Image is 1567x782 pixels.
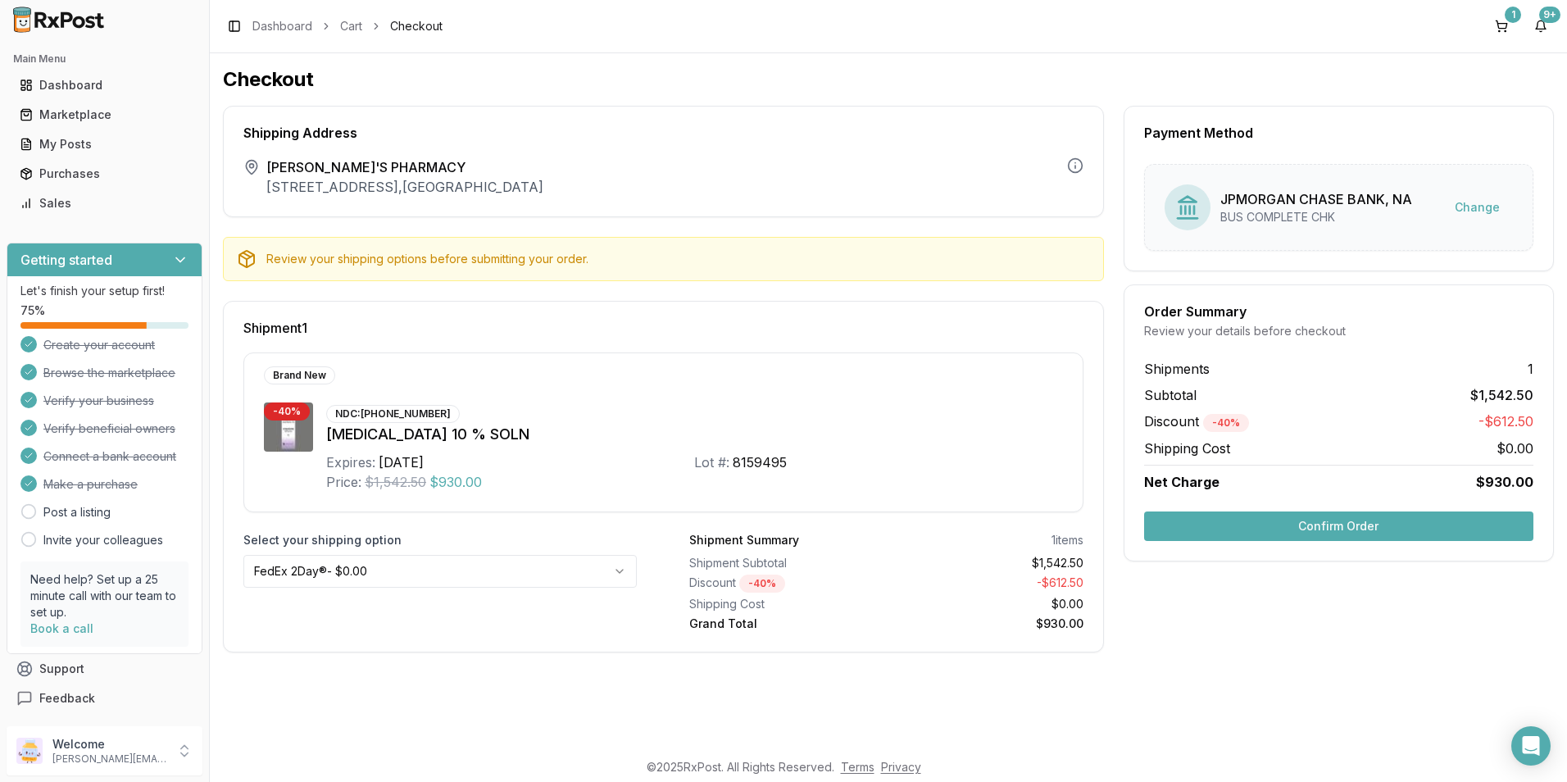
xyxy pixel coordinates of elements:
div: Review your shipping options before submitting your order. [266,251,1090,267]
div: Order Summary [1144,305,1533,318]
p: Let's finish your setup first! [20,283,188,299]
span: Shipments [1144,359,1210,379]
span: Feedback [39,690,95,707]
div: JPMORGAN CHASE BANK, NA [1220,189,1412,209]
span: $0.00 [1497,439,1533,458]
div: BUS COMPLETE CHK [1220,209,1412,225]
p: [STREET_ADDRESS] , [GEOGRAPHIC_DATA] [266,177,543,197]
span: $930.00 [429,472,482,492]
a: Dashboard [13,70,196,100]
div: 1 items [1051,532,1083,548]
span: [PERSON_NAME]'S PHARMACY [266,157,543,177]
a: Post a listing [43,504,111,521]
div: Price: [326,472,361,492]
button: Confirm Order [1144,511,1533,541]
button: 9+ [1528,13,1554,39]
img: User avatar [16,738,43,764]
a: Purchases [13,159,196,189]
span: $1,542.50 [365,472,426,492]
span: -$612.50 [1478,411,1533,432]
div: 9+ [1539,7,1560,23]
button: My Posts [7,131,202,157]
p: [PERSON_NAME][EMAIL_ADDRESS][DOMAIN_NAME] [52,752,166,766]
span: Net Charge [1144,474,1220,490]
div: [MEDICAL_DATA] 10 % SOLN [326,423,1063,446]
div: My Posts [20,136,189,152]
div: Open Intercom Messenger [1511,726,1551,766]
button: Sales [7,190,202,216]
div: - $612.50 [893,575,1083,593]
span: Subtotal [1144,385,1197,405]
div: $0.00 [893,596,1083,612]
span: Create your account [43,337,155,353]
h1: Checkout [223,66,1554,93]
div: Dashboard [20,77,189,93]
p: Welcome [52,736,166,752]
span: Shipment 1 [243,321,307,334]
button: Purchases [7,161,202,187]
a: Terms [841,760,874,774]
span: Make a purchase [43,476,138,493]
button: Change [1442,193,1513,222]
span: 1 [1528,359,1533,379]
nav: breadcrumb [252,18,443,34]
span: Verify beneficial owners [43,421,175,437]
button: Marketplace [7,102,202,128]
a: Privacy [881,760,921,774]
div: Shipment Subtotal [689,555,879,571]
h3: Getting started [20,250,112,270]
div: Grand Total [689,616,879,632]
div: - 40 % [1203,414,1249,432]
h2: Main Menu [13,52,196,66]
div: [DATE] [379,452,424,472]
div: 8159495 [733,452,787,472]
div: NDC: [PHONE_NUMBER] [326,405,460,423]
span: 75 % [20,302,45,319]
div: $1,542.50 [893,555,1083,571]
div: Purchases [20,166,189,182]
div: $930.00 [893,616,1083,632]
button: 1 [1488,13,1515,39]
button: Feedback [7,684,202,713]
span: Shipping Cost [1144,439,1230,458]
button: Support [7,654,202,684]
a: Invite your colleagues [43,532,163,548]
a: Sales [13,189,196,218]
label: Select your shipping option [243,532,637,548]
img: Jublia 10 % SOLN [264,402,313,452]
div: - 40 % [739,575,785,593]
span: Checkout [390,18,443,34]
a: My Posts [13,130,196,159]
div: Payment Method [1144,126,1533,139]
a: Book a call [30,621,93,635]
div: Shipping Address [243,126,1083,139]
div: - 40 % [264,402,310,421]
div: Brand New [264,366,335,384]
a: Dashboard [252,18,312,34]
p: Need help? Set up a 25 minute call with our team to set up. [30,571,179,621]
div: Discount [689,575,879,593]
div: Expires: [326,452,375,472]
span: Verify your business [43,393,154,409]
span: Discount [1144,413,1249,430]
div: Lot #: [694,452,729,472]
div: Review your details before checkout [1144,323,1533,339]
div: 1 [1505,7,1521,23]
div: Shipment Summary [689,532,799,548]
div: Marketplace [20,107,189,123]
a: Cart [340,18,362,34]
span: Browse the marketplace [43,365,175,381]
span: Connect a bank account [43,448,176,465]
button: Dashboard [7,72,202,98]
span: $1,542.50 [1470,385,1533,405]
div: Sales [20,195,189,211]
img: RxPost Logo [7,7,111,33]
span: $930.00 [1476,472,1533,492]
a: Marketplace [13,100,196,130]
div: Shipping Cost [689,596,879,612]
